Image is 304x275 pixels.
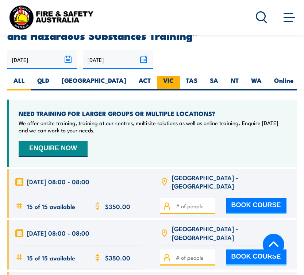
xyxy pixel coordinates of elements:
span: [GEOGRAPHIC_DATA] - [GEOGRAPHIC_DATA] [172,173,289,190]
h4: NEED TRAINING FOR LARGER GROUPS OR MULTIPLE LOCATIONS? [19,109,287,117]
button: BOOK COURSE [226,249,286,266]
span: [GEOGRAPHIC_DATA] - [GEOGRAPHIC_DATA] [172,224,289,241]
span: 15 of 15 available [27,253,75,262]
p: We offer onsite training, training at our centres, multisite solutions as well as online training... [19,119,287,134]
button: ENQUIRE NOW [19,141,88,157]
input: # of people [176,253,212,262]
label: VIC [157,76,180,90]
button: BOOK COURSE [226,198,286,214]
input: To date [83,50,153,69]
span: 15 of 15 available [27,202,75,210]
label: ACT [132,76,157,90]
h2: UPCOMING SCHEDULE FOR - "Handle Dangerous Goods and Hazardous Substances Training" [7,21,297,40]
label: NT [224,76,245,90]
label: [GEOGRAPHIC_DATA] [55,76,132,90]
span: $350.00 [105,202,130,210]
span: [DATE] 08:00 - 08:00 [27,229,89,237]
label: ALL [7,76,31,90]
input: From date [7,50,77,69]
label: TAS [180,76,204,90]
label: Online [268,76,300,90]
label: SA [204,76,224,90]
span: [DATE] 08:00 - 08:00 [27,177,89,186]
input: # of people [176,202,212,210]
span: $350.00 [105,253,130,262]
label: WA [245,76,268,90]
label: QLD [31,76,55,90]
